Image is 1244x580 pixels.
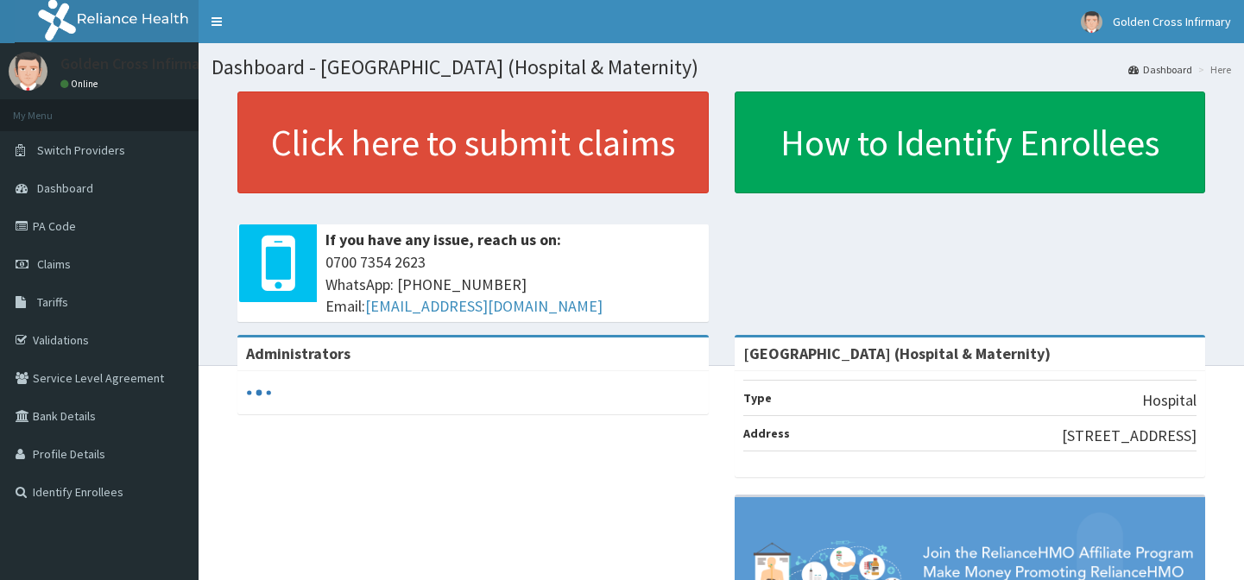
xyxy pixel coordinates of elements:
span: Switch Providers [37,142,125,158]
a: [EMAIL_ADDRESS][DOMAIN_NAME] [365,296,603,316]
a: How to Identify Enrollees [735,91,1206,193]
span: Tariffs [37,294,68,310]
b: Type [743,390,772,406]
span: Dashboard [37,180,93,196]
b: If you have any issue, reach us on: [325,230,561,249]
p: Hospital [1142,389,1197,412]
svg: audio-loading [246,380,272,406]
h1: Dashboard - [GEOGRAPHIC_DATA] (Hospital & Maternity) [212,56,1231,79]
a: Dashboard [1128,62,1192,77]
b: Address [743,426,790,441]
span: Golden Cross Infirmary [1113,14,1231,29]
span: 0700 7354 2623 WhatsApp: [PHONE_NUMBER] Email: [325,251,700,318]
a: Online [60,78,102,90]
p: Golden Cross Infirmary [60,56,212,72]
li: Here [1194,62,1231,77]
img: User Image [1081,11,1102,33]
p: [STREET_ADDRESS] [1062,425,1197,447]
img: User Image [9,52,47,91]
strong: [GEOGRAPHIC_DATA] (Hospital & Maternity) [743,344,1051,363]
a: Click here to submit claims [237,91,709,193]
span: Claims [37,256,71,272]
b: Administrators [246,344,350,363]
